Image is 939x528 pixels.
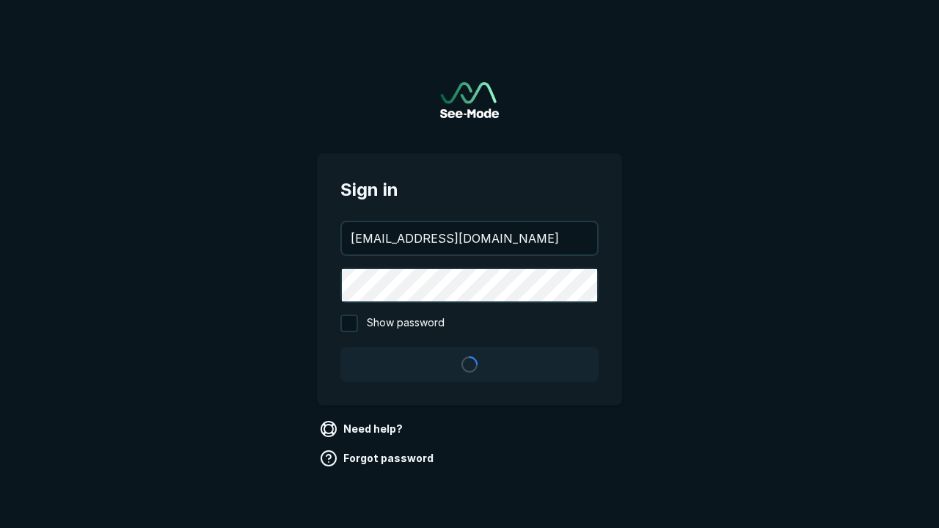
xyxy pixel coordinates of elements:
a: Forgot password [317,447,439,470]
span: Sign in [340,177,599,203]
a: Need help? [317,417,409,441]
a: Go to sign in [440,82,499,118]
span: Show password [367,315,445,332]
img: See-Mode Logo [440,82,499,118]
input: your@email.com [342,222,597,254]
